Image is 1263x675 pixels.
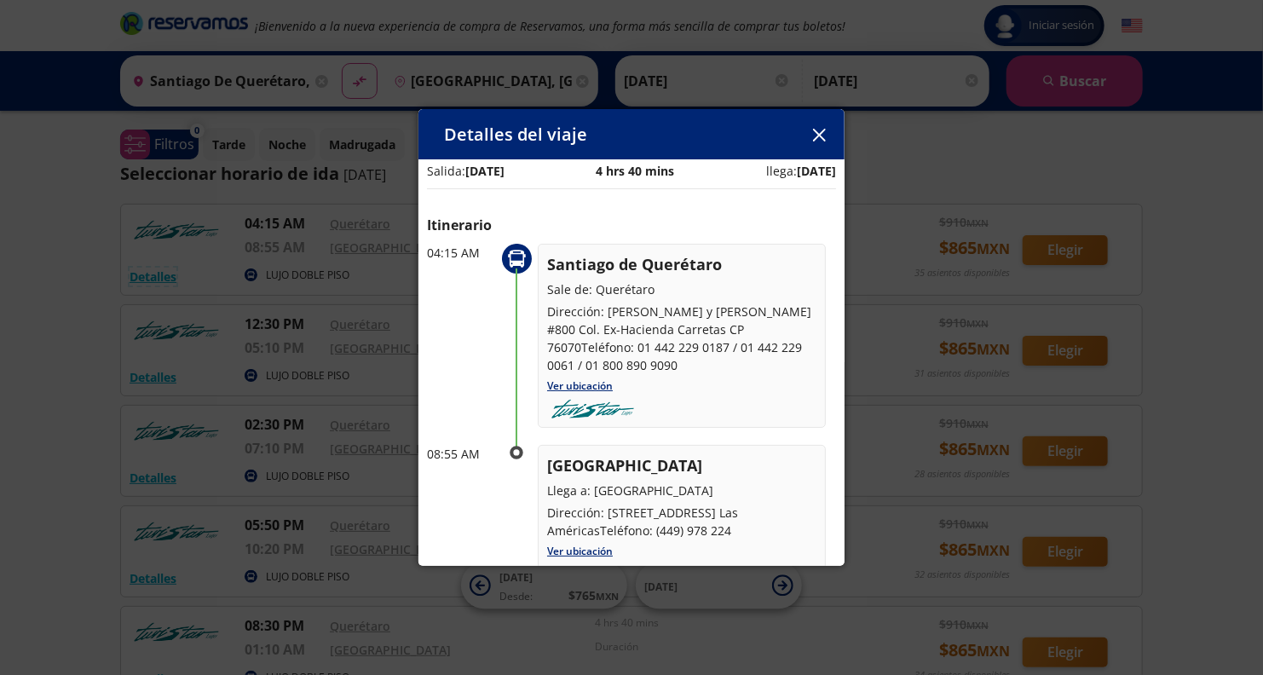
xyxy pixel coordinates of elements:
b: [DATE] [797,163,836,179]
p: Santiago de Querétaro [547,253,816,276]
img: turistar-lujo.png [547,400,638,418]
p: Dirección: [PERSON_NAME] y [PERSON_NAME] #800 Col. Ex-Hacienda Carretas CP 76070Teléfono: 01 442 ... [547,303,816,374]
p: 08:55 AM [427,445,495,463]
p: Salida: [427,162,505,180]
p: Dirección: [STREET_ADDRESS] Las AméricasTeléfono: (449) 978 224 [547,504,816,539]
b: [DATE] [465,163,505,179]
a: Ver ubicación [547,378,613,393]
p: llega: [766,162,836,180]
p: [GEOGRAPHIC_DATA] [547,454,816,477]
p: Itinerario [427,215,836,235]
p: Llega a: [GEOGRAPHIC_DATA] [547,482,816,499]
a: Ver ubicación [547,544,613,558]
p: Sale de: Querétaro [547,280,816,298]
p: 4 hrs 40 mins [597,162,675,180]
p: 04:15 AM [427,244,495,262]
p: Detalles del viaje [444,122,587,147]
